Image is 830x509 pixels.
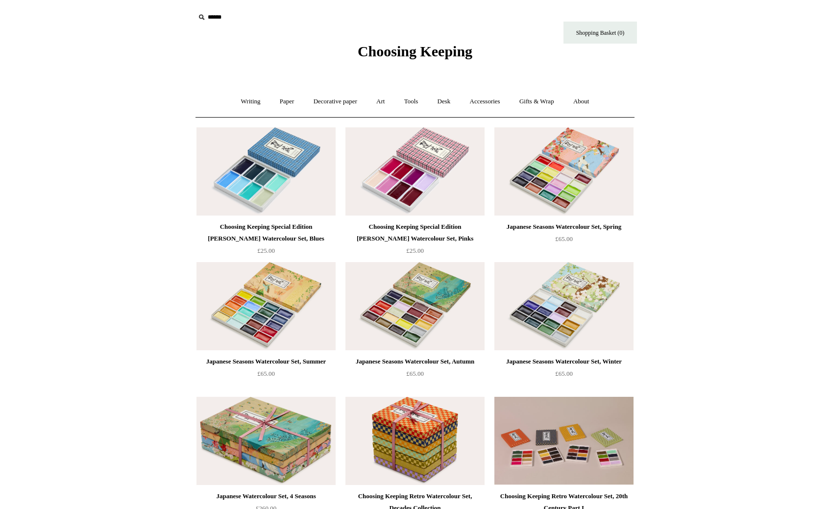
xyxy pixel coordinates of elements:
span: Choosing Keeping [358,43,472,59]
img: Japanese Seasons Watercolour Set, Winter [494,262,634,350]
a: Choosing Keeping Special Edition Marie-Antoinette Watercolour Set, Blues Choosing Keeping Special... [196,127,336,216]
a: Japanese Seasons Watercolour Set, Winter Japanese Seasons Watercolour Set, Winter [494,262,634,350]
img: Japanese Seasons Watercolour Set, Spring [494,127,634,216]
a: Japanese Seasons Watercolour Set, Autumn £65.00 [345,356,485,396]
a: Japanese Seasons Watercolour Set, Summer £65.00 [196,356,336,396]
div: Japanese Seasons Watercolour Set, Winter [497,356,631,367]
a: Choosing Keeping Special Edition Marie-Antoinette Watercolour Set, Pinks Choosing Keeping Special... [345,127,485,216]
div: Japanese Seasons Watercolour Set, Autumn [348,356,482,367]
div: Japanese Seasons Watercolour Set, Summer [199,356,333,367]
a: Japanese Watercolour Set, 4 Seasons Japanese Watercolour Set, 4 Seasons [196,397,336,485]
div: Japanese Seasons Watercolour Set, Spring [497,221,631,233]
a: Choosing Keeping Retro Watercolour Set, 20th Century Part I Choosing Keeping Retro Watercolour Se... [494,397,634,485]
img: Japanese Seasons Watercolour Set, Summer [196,262,336,350]
a: Shopping Basket (0) [563,22,637,44]
span: £25.00 [406,247,424,254]
a: Choosing Keeping Special Edition [PERSON_NAME] Watercolour Set, Blues £25.00 [196,221,336,261]
img: Choosing Keeping Special Edition Marie-Antoinette Watercolour Set, Blues [196,127,336,216]
a: Tools [395,89,427,115]
a: Paper [271,89,303,115]
a: Japanese Seasons Watercolour Set, Spring Japanese Seasons Watercolour Set, Spring [494,127,634,216]
a: Japanese Seasons Watercolour Set, Spring £65.00 [494,221,634,261]
a: Choosing Keeping Retro Watercolour Set, Decades Collection Choosing Keeping Retro Watercolour Set... [345,397,485,485]
img: Japanese Seasons Watercolour Set, Autumn [345,262,485,350]
span: £65.00 [555,370,573,377]
a: Art [367,89,393,115]
div: Japanese Watercolour Set, 4 Seasons [199,490,333,502]
span: £65.00 [555,235,573,242]
a: About [564,89,598,115]
a: Choosing Keeping Special Edition [PERSON_NAME] Watercolour Set, Pinks £25.00 [345,221,485,261]
img: Choosing Keeping Special Edition Marie-Antoinette Watercolour Set, Pinks [345,127,485,216]
a: Japanese Seasons Watercolour Set, Summer Japanese Seasons Watercolour Set, Summer [196,262,336,350]
a: Japanese Seasons Watercolour Set, Winter £65.00 [494,356,634,396]
a: Gifts & Wrap [511,89,563,115]
a: Japanese Seasons Watercolour Set, Autumn Japanese Seasons Watercolour Set, Autumn [345,262,485,350]
a: Decorative paper [305,89,366,115]
span: £65.00 [257,370,275,377]
a: Writing [232,89,269,115]
span: £25.00 [257,247,275,254]
div: Choosing Keeping Special Edition [PERSON_NAME] Watercolour Set, Blues [199,221,333,244]
img: Choosing Keeping Retro Watercolour Set, Decades Collection [345,397,485,485]
img: Japanese Watercolour Set, 4 Seasons [196,397,336,485]
span: £65.00 [406,370,424,377]
a: Choosing Keeping [358,51,472,58]
a: Accessories [461,89,509,115]
a: Desk [429,89,460,115]
div: Choosing Keeping Special Edition [PERSON_NAME] Watercolour Set, Pinks [348,221,482,244]
img: Choosing Keeping Retro Watercolour Set, 20th Century Part I [494,397,634,485]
